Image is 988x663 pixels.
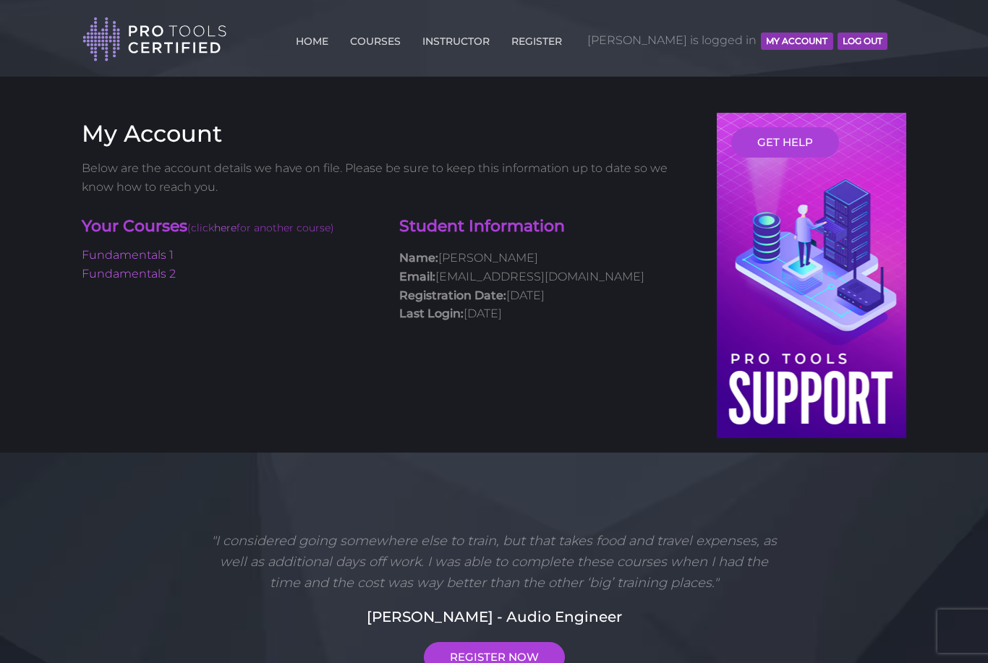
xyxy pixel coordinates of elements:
[399,251,438,265] strong: Name:
[292,27,332,50] a: HOME
[399,307,464,320] strong: Last Login:
[82,159,695,196] p: Below are the account details we have on file. Please be sure to keep this information up to date...
[82,606,906,628] h5: [PERSON_NAME] - Audio Engineer
[508,27,566,50] a: REGISTER
[399,288,506,302] strong: Registration Date:
[399,270,435,283] strong: Email:
[82,248,174,262] a: Fundamentals 1
[82,120,695,147] h3: My Account
[399,249,695,322] p: [PERSON_NAME] [EMAIL_ADDRESS][DOMAIN_NAME] [DATE] [DATE]
[587,19,887,62] span: [PERSON_NAME] is logged in
[205,531,783,593] p: "I considered going somewhere else to train, but that takes food and travel expenses, as well as ...
[346,27,404,50] a: COURSES
[82,215,378,239] h4: Your Courses
[82,267,176,281] a: Fundamentals 2
[187,221,334,234] span: (click for another course)
[731,127,839,158] a: GET HELP
[82,16,227,63] img: Pro Tools Certified Logo
[761,33,832,50] button: MY ACCOUNT
[419,27,493,50] a: INSTRUCTOR
[214,221,237,234] a: here
[399,215,695,238] h4: Student Information
[838,33,887,50] button: Log Out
